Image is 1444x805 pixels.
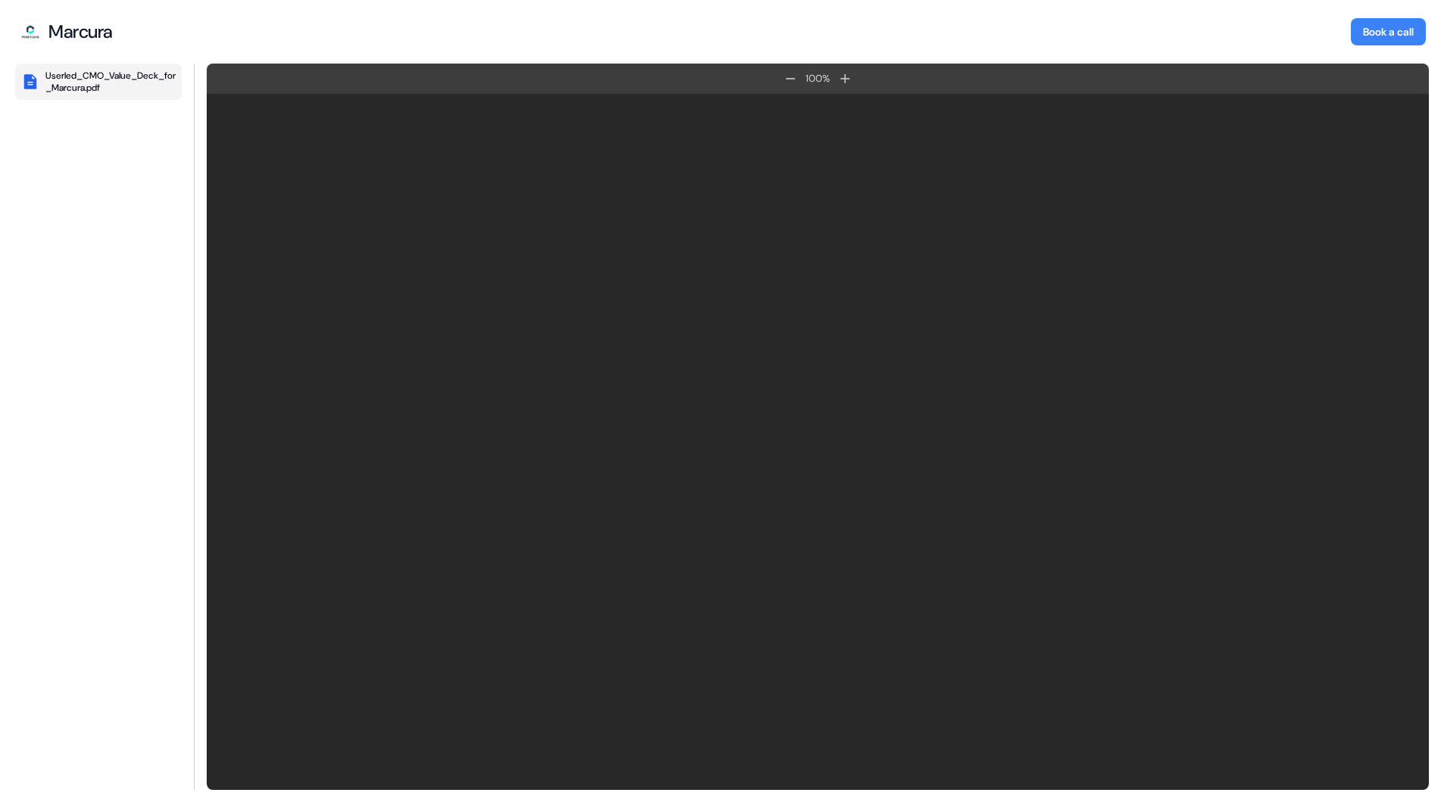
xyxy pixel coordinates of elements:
[45,70,176,94] div: Userled_CMO_Value_Deck_for_Marcura.pdf
[803,71,833,86] div: 100 %
[48,20,113,43] div: Marcura
[15,64,182,100] button: Userled_CMO_Value_Deck_for_Marcura.pdf
[1351,18,1426,45] button: Book a call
